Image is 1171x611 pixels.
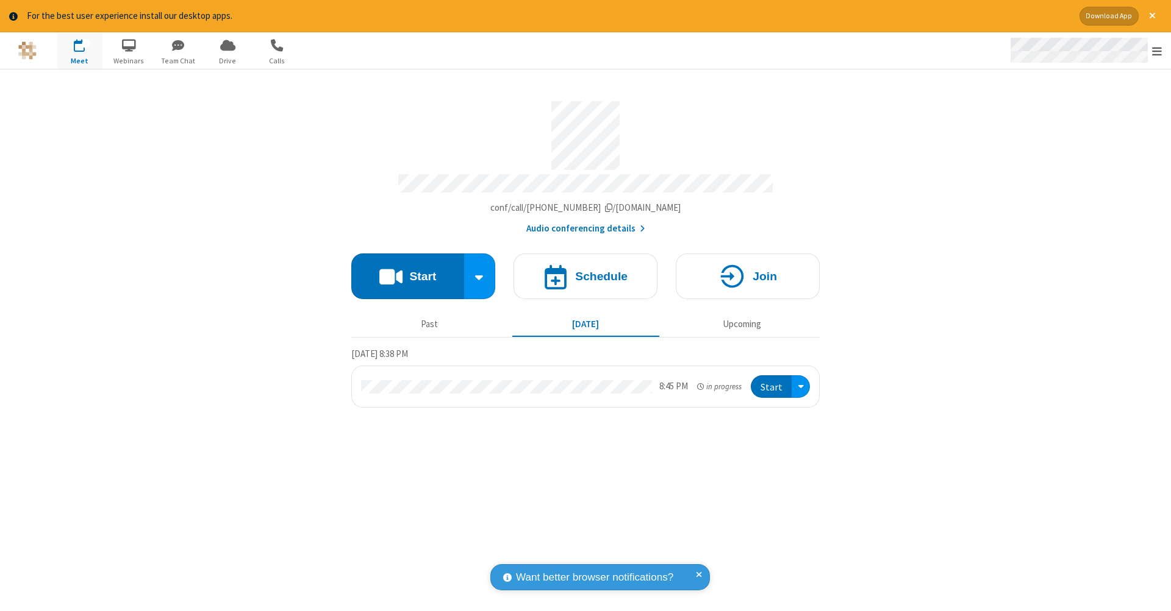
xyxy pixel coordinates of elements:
button: Start [351,253,464,299]
button: Upcoming [668,313,815,336]
span: Drive [205,55,251,66]
button: [DATE] [512,313,659,336]
span: Team Chat [156,55,201,66]
div: 1 [82,39,90,48]
button: Logo [4,32,50,69]
button: Join [676,253,820,299]
div: 8:45 PM [659,380,688,394]
img: QA Selenium DO NOT DELETE OR CHANGE [18,41,37,60]
em: in progress [697,381,742,392]
h4: Schedule [575,270,628,282]
span: [DATE] 8:38 PM [351,348,408,359]
div: For the best user experience install our desktop apps. [27,9,1070,23]
h4: Join [753,270,777,282]
button: Audio conferencing details [526,222,645,236]
span: Want better browser notifications? [516,570,673,585]
button: Start [751,375,792,398]
button: Past [356,313,503,336]
button: Schedule [514,253,657,299]
span: Copy my meeting room link [490,202,681,213]
button: Copy my meeting room linkCopy my meeting room link [490,201,681,215]
span: Meet [57,55,102,66]
span: Webinars [106,55,152,66]
button: Download App [1080,7,1139,26]
section: Today's Meetings [351,347,820,408]
h4: Start [409,270,436,282]
section: Account details [351,92,820,235]
button: Close alert [1143,7,1162,26]
span: Calls [254,55,300,66]
div: Start conference options [464,253,496,299]
div: Open menu [792,375,810,398]
div: Open menu [999,32,1171,69]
